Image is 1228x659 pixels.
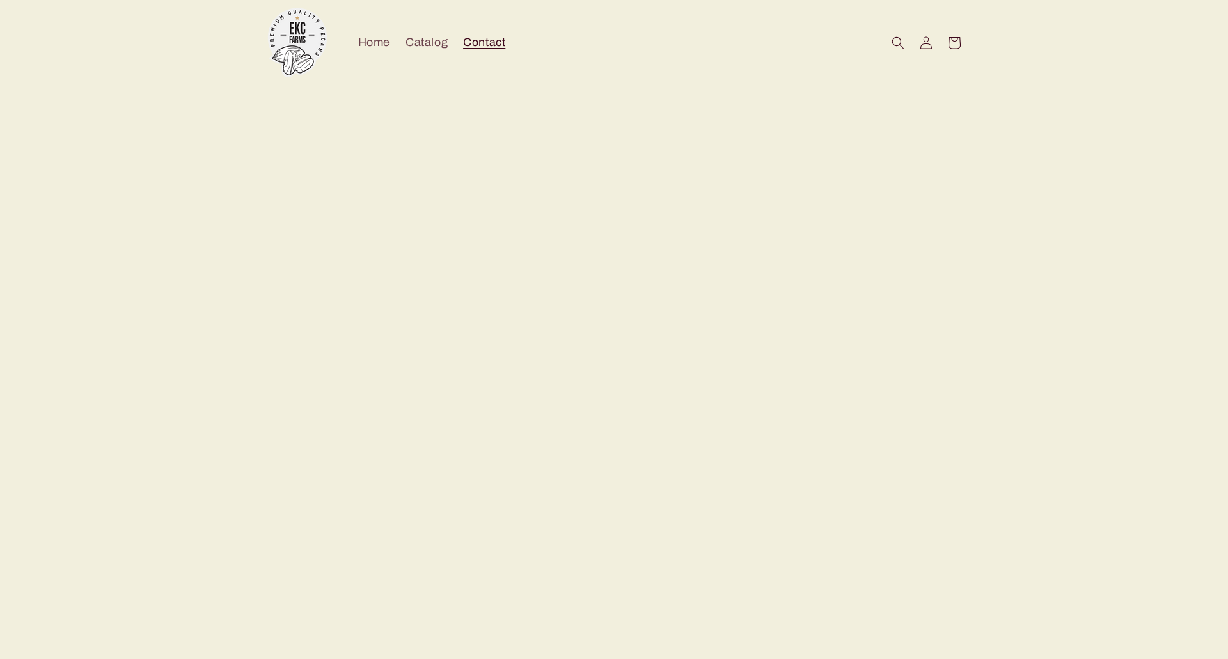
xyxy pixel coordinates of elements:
span: Contact [463,35,505,50]
span: Home [358,35,390,50]
span: Catalog [405,35,448,50]
img: EKC Pecans [262,8,333,78]
a: Home [350,27,398,58]
a: Contact [455,27,513,58]
a: Catalog [398,27,455,58]
a: EKC Pecans [258,3,338,82]
summary: Search [884,29,912,57]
